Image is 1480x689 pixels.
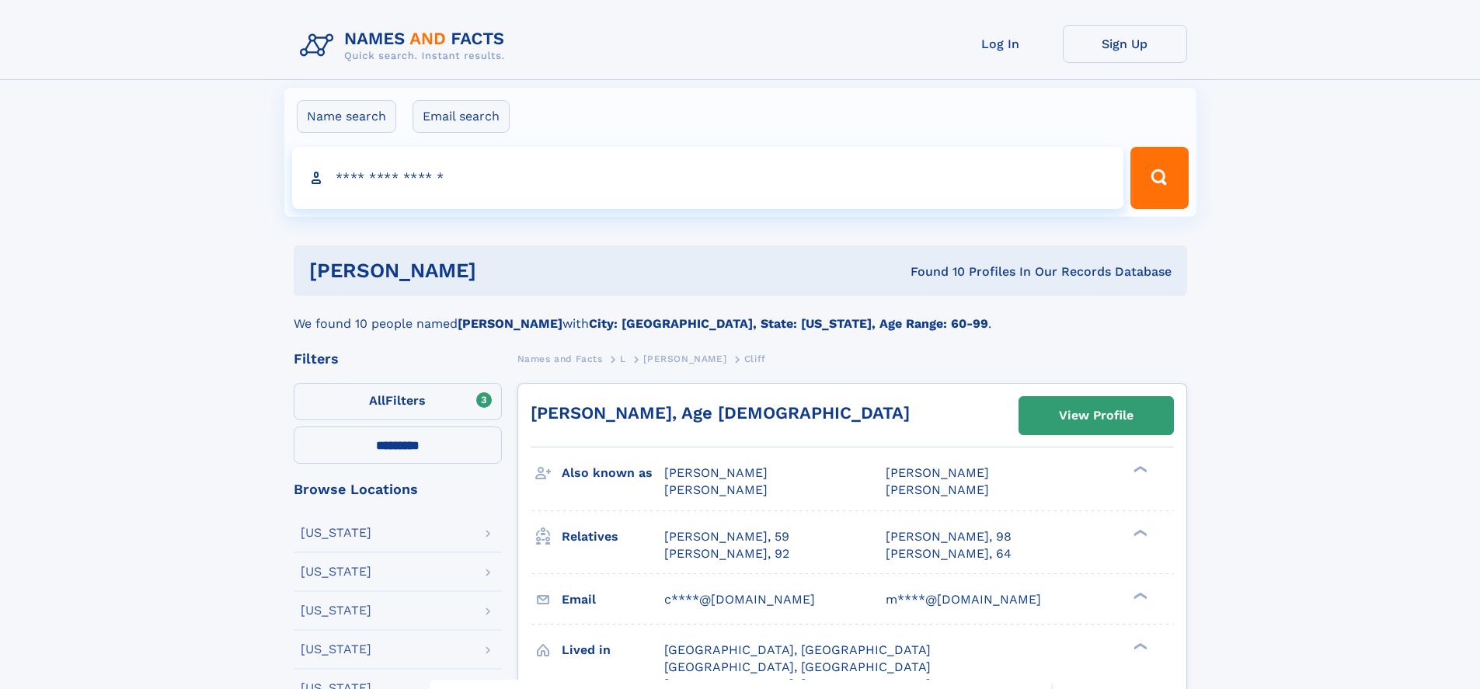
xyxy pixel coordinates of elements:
[413,100,510,133] label: Email search
[301,527,371,539] div: [US_STATE]
[664,528,789,545] a: [PERSON_NAME], 59
[886,528,1012,545] a: [PERSON_NAME], 98
[886,482,989,497] span: [PERSON_NAME]
[693,263,1172,280] div: Found 10 Profiles In Our Records Database
[643,349,726,368] a: [PERSON_NAME]
[301,565,371,578] div: [US_STATE]
[517,349,603,368] a: Names and Facts
[664,465,768,480] span: [PERSON_NAME]
[301,643,371,656] div: [US_STATE]
[589,316,988,331] b: City: [GEOGRAPHIC_DATA], State: [US_STATE], Age Range: 60-99
[294,296,1187,333] div: We found 10 people named with .
[938,25,1063,63] a: Log In
[886,465,989,480] span: [PERSON_NAME]
[1059,398,1134,433] div: View Profile
[664,659,931,674] span: [GEOGRAPHIC_DATA], [GEOGRAPHIC_DATA]
[1130,590,1148,600] div: ❯
[1019,397,1173,434] a: View Profile
[301,604,371,617] div: [US_STATE]
[562,524,664,550] h3: Relatives
[664,642,931,657] span: [GEOGRAPHIC_DATA], [GEOGRAPHIC_DATA]
[562,586,664,613] h3: Email
[1130,641,1148,651] div: ❯
[1130,527,1148,538] div: ❯
[369,393,385,408] span: All
[620,353,626,364] span: L
[744,353,766,364] span: Cliff
[531,403,910,423] a: [PERSON_NAME], Age [DEMOGRAPHIC_DATA]
[309,261,694,280] h1: [PERSON_NAME]
[297,100,396,133] label: Name search
[292,147,1124,209] input: search input
[294,383,502,420] label: Filters
[620,349,626,368] a: L
[562,637,664,663] h3: Lived in
[886,545,1012,562] a: [PERSON_NAME], 64
[664,482,768,497] span: [PERSON_NAME]
[294,25,517,67] img: Logo Names and Facts
[643,353,726,364] span: [PERSON_NAME]
[294,482,502,496] div: Browse Locations
[664,545,789,562] a: [PERSON_NAME], 92
[294,352,502,366] div: Filters
[1130,147,1188,209] button: Search Button
[458,316,562,331] b: [PERSON_NAME]
[1130,465,1148,475] div: ❯
[1063,25,1187,63] a: Sign Up
[562,460,664,486] h3: Also known as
